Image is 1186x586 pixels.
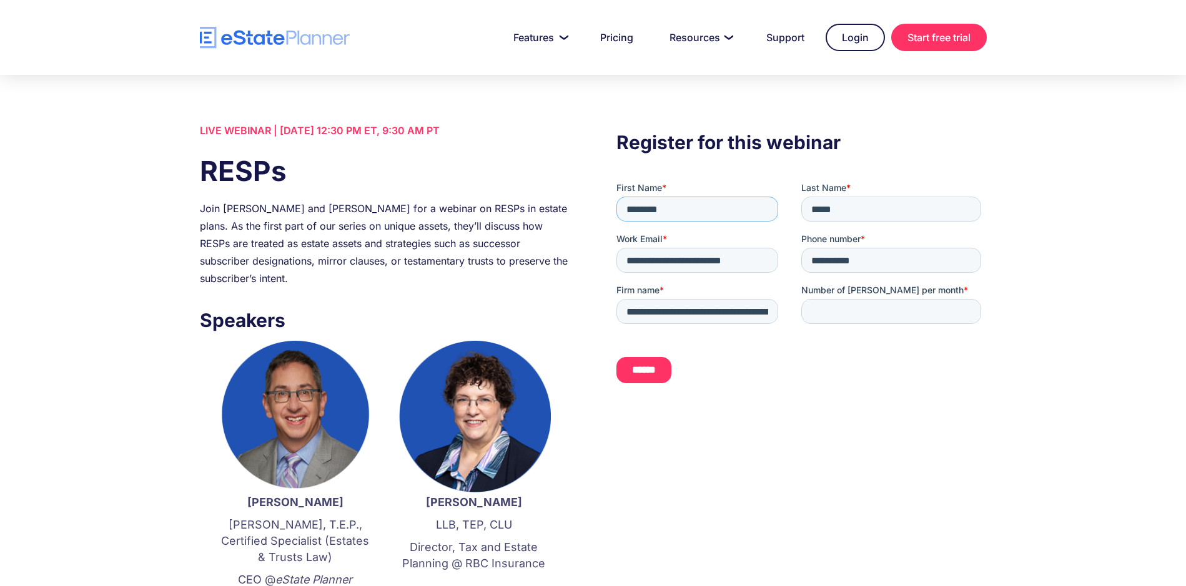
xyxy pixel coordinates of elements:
div: Join [PERSON_NAME] and [PERSON_NAME] for a webinar on RESPs in estate plans. As the first part of... [200,200,570,287]
a: Features [498,25,579,50]
iframe: Form 0 [616,182,986,405]
a: Login [826,24,885,51]
em: eState Planner [275,573,352,586]
p: Director, Tax and Estate Planning @ RBC Insurance [397,539,551,572]
div: LIVE WEBINAR | [DATE] 12:30 PM ET, 9:30 AM PT [200,122,570,139]
a: home [200,27,350,49]
h1: RESPs [200,152,570,190]
p: [PERSON_NAME], T.E.P., Certified Specialist (Estates & Trusts Law) [219,517,372,565]
a: Resources [655,25,745,50]
strong: [PERSON_NAME] [247,496,343,509]
h3: Speakers [200,306,570,335]
strong: [PERSON_NAME] [426,496,522,509]
a: Start free trial [891,24,987,51]
a: Pricing [585,25,648,50]
a: Support [751,25,819,50]
h3: Register for this webinar [616,128,986,157]
p: LLB, TEP, CLU [397,517,551,533]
